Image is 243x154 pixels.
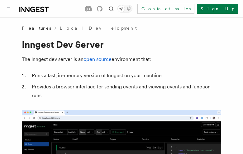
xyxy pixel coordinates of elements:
[30,71,221,80] li: Runs a fast, in-memory version of Inngest on your machine
[117,5,132,12] button: Toggle dark mode
[22,55,221,64] p: The Inngest dev server is an environment that:
[5,5,12,12] button: Toggle navigation
[30,82,221,100] li: Provides a browser interface for sending events and viewing events and function runs
[22,39,221,50] h1: Inngest Dev Server
[60,25,137,31] a: Local Development
[107,5,115,12] button: Find something...
[197,4,238,14] a: Sign Up
[22,25,51,31] span: Features
[137,4,194,14] a: Contact sales
[83,56,112,62] a: open source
